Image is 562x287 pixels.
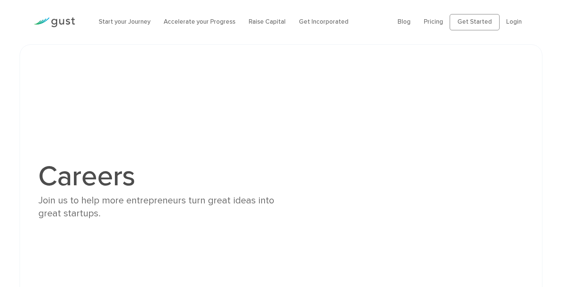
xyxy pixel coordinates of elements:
div: Join us to help more entrepreneurs turn great ideas into great startups. [38,194,275,220]
a: Raise Capital [249,18,286,26]
a: Login [506,18,522,26]
a: Get Incorporated [299,18,348,26]
h1: Careers [38,162,275,190]
a: Pricing [424,18,443,26]
a: Start your Journey [99,18,150,26]
a: Get Started [450,14,500,30]
a: Blog [398,18,411,26]
img: Gust Logo [34,17,75,27]
a: Accelerate your Progress [164,18,235,26]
